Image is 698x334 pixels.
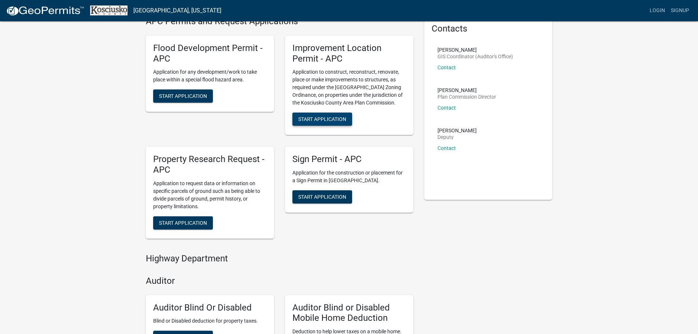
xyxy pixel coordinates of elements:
h4: Highway Department [146,253,413,264]
p: GIS Coordinator (Auditor's Office) [437,54,513,59]
p: Application to construct, reconstruct, renovate, place or make improvements to structures, as req... [292,68,406,107]
p: Application for any development/work to take place within a special flood hazard area. [153,68,267,84]
p: Application to request data or information on specific parcels of ground such as being able to di... [153,180,267,210]
a: Contact [437,105,456,111]
h5: Auditor Blind or Disabled Mobile Home Deduction [292,302,406,324]
p: [PERSON_NAME] [437,128,477,133]
a: Contact [437,65,456,70]
a: Login [647,4,668,18]
button: Start Application [292,113,352,126]
p: Blind or Disabled deduction for property taxes. [153,317,267,325]
button: Start Application [153,216,213,230]
p: [PERSON_NAME] [437,88,496,93]
h5: Auditor Blind Or Disabled [153,302,267,313]
h5: Property Research Request - APC [153,154,267,175]
button: Start Application [292,190,352,203]
p: Application for the construction or placement for a Sign Permit in [GEOGRAPHIC_DATA]. [292,169,406,184]
h5: Contacts [432,23,545,34]
h5: Flood Development Permit - APC [153,43,267,64]
a: Signup [668,4,692,18]
a: Contact [437,145,456,151]
p: Plan Commission Director [437,94,496,99]
span: Start Application [298,116,346,122]
h5: Improvement Location Permit - APC [292,43,406,64]
h5: Sign Permit - APC [292,154,406,165]
h4: APC Permits and Request Applications [146,16,413,27]
span: Start Application [159,220,207,225]
button: Start Application [153,89,213,103]
span: Start Application [298,194,346,200]
span: Start Application [159,93,207,99]
p: Deputy [437,135,477,140]
h4: Auditor [146,276,413,286]
a: [GEOGRAPHIC_DATA], [US_STATE] [133,4,221,17]
p: [PERSON_NAME] [437,47,513,52]
img: Kosciusko County, Indiana [90,5,128,15]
